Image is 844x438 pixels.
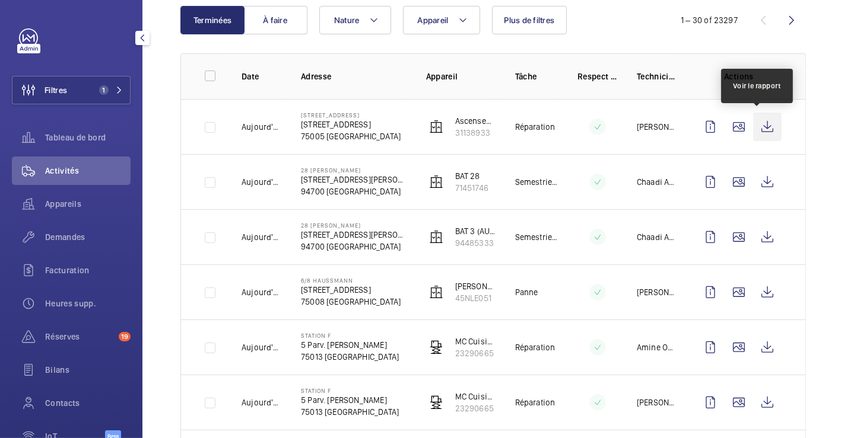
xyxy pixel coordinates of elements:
img: elevator.svg [429,175,443,189]
p: 28 [PERSON_NAME] [301,222,407,229]
p: 5 Parv. [PERSON_NAME] [301,339,399,351]
p: Aujourd'hui [242,176,282,188]
span: Demandes [45,231,131,243]
p: [PERSON_NAME] [637,397,677,408]
span: Plus de filtres [505,15,555,25]
p: [STREET_ADDRESS] [301,284,401,296]
p: [PERSON_NAME] [637,286,677,298]
p: 23290665 [455,347,496,359]
p: [STREET_ADDRESS][PERSON_NAME] [301,229,407,241]
p: Tâche [515,71,559,82]
p: Ascenseur principal [455,115,496,127]
p: Station F [301,387,399,394]
p: Chaadi Arabat [637,176,677,188]
div: Voir le rapport [733,81,781,91]
p: Adresse [301,71,407,82]
p: [STREET_ADDRESS] [301,119,401,130]
p: 6/8 Haussmann [301,277,401,284]
span: Nature [334,15,360,25]
span: Appareil [418,15,449,25]
p: 28 [PERSON_NAME] [301,167,407,174]
p: 75013 [GEOGRAPHIC_DATA] [301,406,399,418]
p: 94700 [GEOGRAPHIC_DATA] [301,241,407,252]
img: freight_elevator.svg [429,340,443,354]
span: Facturation [45,264,131,276]
span: Appareils [45,198,131,210]
p: Technicien [637,71,677,82]
div: 1 – 30 of 23297 [681,14,738,26]
p: Aujourd'hui [242,341,282,353]
img: elevator.svg [429,120,443,134]
button: Appareil [403,6,480,34]
p: MC Cuisine [455,391,496,402]
span: Heures supp. [45,298,131,309]
span: 19 [119,332,131,341]
p: Semestrielle [515,176,559,188]
p: [PERSON_NAME] entrée principale à droite igh [455,280,496,292]
p: 75013 [GEOGRAPHIC_DATA] [301,351,399,363]
p: BAT 3 (AU FOND) [455,225,496,237]
span: 1 [99,85,109,95]
p: Réparation [515,397,556,408]
button: Terminées [180,6,245,34]
p: 94700 [GEOGRAPHIC_DATA] [301,186,407,197]
button: À faire [243,6,307,34]
span: Bilans [45,364,131,376]
p: Réparation [515,121,556,133]
button: Plus de filtres [492,6,567,34]
p: BAT 28 [455,170,488,182]
p: Station F [301,332,399,339]
p: 45NLE051 [455,292,496,304]
img: elevator.svg [429,285,443,299]
p: MC Cuisine [455,335,496,347]
p: 75005 [GEOGRAPHIC_DATA] [301,130,401,142]
p: Semestrielle [515,231,559,243]
img: freight_elevator.svg [429,395,443,410]
span: Tableau de bord [45,132,131,143]
img: elevator.svg [429,230,443,244]
p: Aujourd'hui [242,121,282,133]
span: Activités [45,165,131,177]
p: Chaadi Arabat [637,231,677,243]
span: Réserves [45,331,114,343]
span: Contacts [45,397,131,409]
p: Date [242,71,282,82]
p: Respect délai [578,71,618,82]
p: Appareil [426,71,496,82]
p: Aujourd'hui [242,286,282,298]
button: Filtres1 [12,76,131,104]
p: 23290665 [455,402,496,414]
p: 75008 [GEOGRAPHIC_DATA] [301,296,401,308]
p: 31138933 [455,127,496,139]
p: 94485333 [455,237,496,249]
p: [STREET_ADDRESS][PERSON_NAME] [301,174,407,186]
p: [PERSON_NAME] [637,121,677,133]
p: Aujourd'hui [242,397,282,408]
p: Panne [515,286,538,298]
p: Aujourd'hui [242,231,282,243]
button: Nature [319,6,391,34]
p: Amine Ourchid [637,341,677,353]
p: Réparation [515,341,556,353]
p: Actions [696,71,782,82]
p: [STREET_ADDRESS] [301,111,401,119]
span: Filtres [45,84,67,96]
p: 5 Parv. [PERSON_NAME] [301,394,399,406]
p: 71451746 [455,182,488,194]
